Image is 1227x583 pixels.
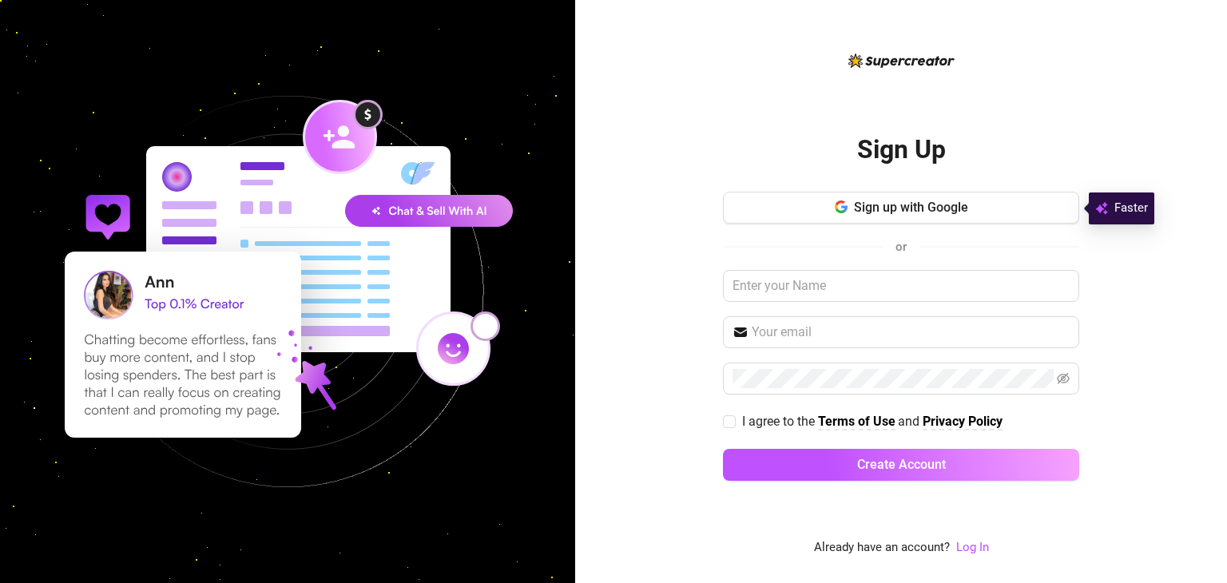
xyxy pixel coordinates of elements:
input: Your email [752,323,1070,342]
a: Privacy Policy [923,414,1003,430]
img: signup-background-D0MIrEPF.svg [11,15,564,568]
img: svg%3e [1095,199,1108,218]
h2: Sign Up [857,133,946,166]
a: Terms of Use [818,414,895,430]
a: Log In [956,540,989,554]
span: Sign up with Google [854,200,968,215]
span: Faster [1114,199,1148,218]
span: Create Account [857,457,946,472]
span: and [898,414,923,429]
span: or [895,240,907,254]
img: logo-BBDzfeDw.svg [848,54,955,68]
button: Create Account [723,449,1079,481]
input: Enter your Name [723,270,1079,302]
strong: Privacy Policy [923,414,1003,429]
button: Sign up with Google [723,192,1079,224]
a: Log In [956,538,989,557]
strong: Terms of Use [818,414,895,429]
span: Already have an account? [814,538,950,557]
span: eye-invisible [1057,372,1070,385]
span: I agree to the [742,414,818,429]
